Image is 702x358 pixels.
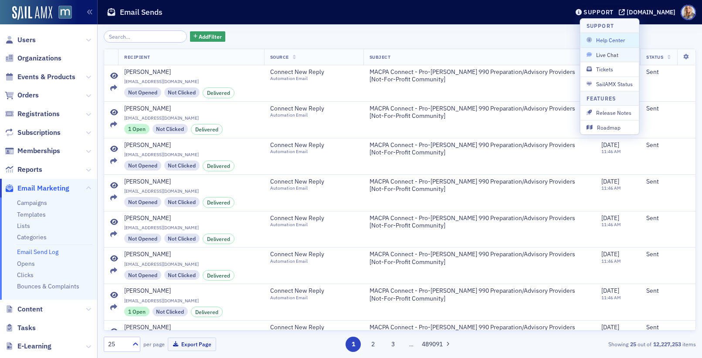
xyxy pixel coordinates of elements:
[17,184,69,193] span: Email Marketing
[646,141,689,149] div: Sent
[124,188,258,194] span: [EMAIL_ADDRESS][DOMAIN_NAME]
[370,54,391,60] span: Subject
[124,261,258,267] span: [EMAIL_ADDRESS][DOMAIN_NAME]
[270,105,349,113] span: Connect New Reply
[370,105,590,120] span: MACPA Connect - Pro-[PERSON_NAME] 990 Preparation/Advisory Providers [Not-For-Profit Community]
[124,141,258,149] a: [PERSON_NAME]
[370,178,590,193] span: MACPA Connect - Pro-[PERSON_NAME] 990 Preparation/Advisory Providers [Not-For-Profit Community]
[104,30,187,43] input: Search…
[5,184,69,193] a: Email Marketing
[124,324,171,331] div: [PERSON_NAME]
[203,234,234,244] div: Delivered
[646,178,689,186] div: Sent
[270,287,349,295] span: Connect New Reply
[366,337,381,352] button: 2
[580,47,639,62] button: Live Chat
[17,90,39,100] span: Orders
[370,287,590,302] span: MACPA Connect - Pro-[PERSON_NAME] 990 Preparation/Advisory Providers [Not-For-Profit Community]
[270,295,349,301] div: Automation Email
[5,128,61,137] a: Subscriptions
[164,87,200,97] div: Not Clicked
[203,161,234,171] div: Delivered
[628,340,638,348] strong: 25
[124,161,161,170] div: Not Opened
[17,109,60,119] span: Registrations
[203,87,234,98] div: Delivered
[270,54,289,60] span: Source
[124,54,150,60] span: Recipient
[108,340,127,349] div: 25
[5,35,36,45] a: Users
[270,141,349,149] span: Connect New Reply
[601,214,619,222] span: [DATE]
[124,105,171,113] div: [PERSON_NAME]
[124,68,171,76] div: [PERSON_NAME]
[651,340,682,348] strong: 12,227,253
[601,185,621,191] time: 11:46 AM
[124,87,161,97] div: Not Opened
[505,340,696,348] div: Showing out of items
[601,287,619,294] span: [DATE]
[270,214,357,228] a: Connect New ReplyAutomation Email
[124,225,258,231] span: [EMAIL_ADDRESS][DOMAIN_NAME]
[587,80,633,88] span: SailAMX Status
[190,31,226,42] button: AddFilter
[124,124,149,134] div: 1 Open
[120,7,163,17] h1: Email Sends
[646,68,689,76] div: Sent
[580,33,639,47] button: Help Center
[58,6,72,19] img: SailAMX
[5,165,42,174] a: Reports
[270,214,349,222] span: Connect New Reply
[164,234,200,243] div: Not Clicked
[587,36,633,44] span: Help Center
[601,177,619,185] span: [DATE]
[17,282,79,290] a: Bounces & Complaints
[601,250,619,258] span: [DATE]
[270,258,349,264] div: Automation Email
[124,270,161,280] div: Not Opened
[270,178,349,186] span: Connect New Reply
[587,65,633,73] span: Tickets
[270,251,357,264] a: Connect New ReplyAutomation Email
[270,149,349,154] div: Automation Email
[583,8,614,16] div: Support
[587,51,633,59] span: Live Chat
[405,340,417,348] span: …
[143,340,165,348] label: per page
[17,233,47,241] a: Categories
[199,33,222,40] span: Add Filter
[5,72,75,82] a: Events & Products
[5,341,51,351] a: E-Learning
[17,222,30,230] a: Lists
[191,124,223,134] div: Delivered
[164,161,200,170] div: Not Clicked
[5,323,36,333] a: Tasks
[5,90,39,100] a: Orders
[124,178,171,186] div: [PERSON_NAME]
[422,337,437,352] button: 489091
[587,109,633,117] span: Release Notes
[124,141,171,149] div: [PERSON_NAME]
[17,35,36,45] span: Users
[124,287,258,295] a: [PERSON_NAME]
[270,68,357,82] a: Connect New ReplyAutomation Email
[270,324,357,337] a: Connect New ReplyAutomation Email
[385,337,400,352] button: 3
[17,323,36,333] span: Tasks
[124,324,258,331] a: [PERSON_NAME]
[124,68,258,76] a: [PERSON_NAME]
[681,5,696,20] span: Profile
[164,197,200,207] div: Not Clicked
[601,258,621,264] time: 11:46 AM
[580,62,639,76] button: Tickets
[17,271,34,279] a: Clicks
[587,22,614,30] h4: Support
[270,324,349,331] span: Connect New Reply
[124,178,258,186] a: [PERSON_NAME]
[17,54,61,63] span: Organizations
[370,141,590,157] span: MACPA Connect - Pro-[PERSON_NAME] 990 Preparation/Advisory Providers [Not-For-Profit Community]
[153,307,188,316] div: Not Clicked
[124,251,258,258] a: [PERSON_NAME]
[124,234,161,243] div: Not Opened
